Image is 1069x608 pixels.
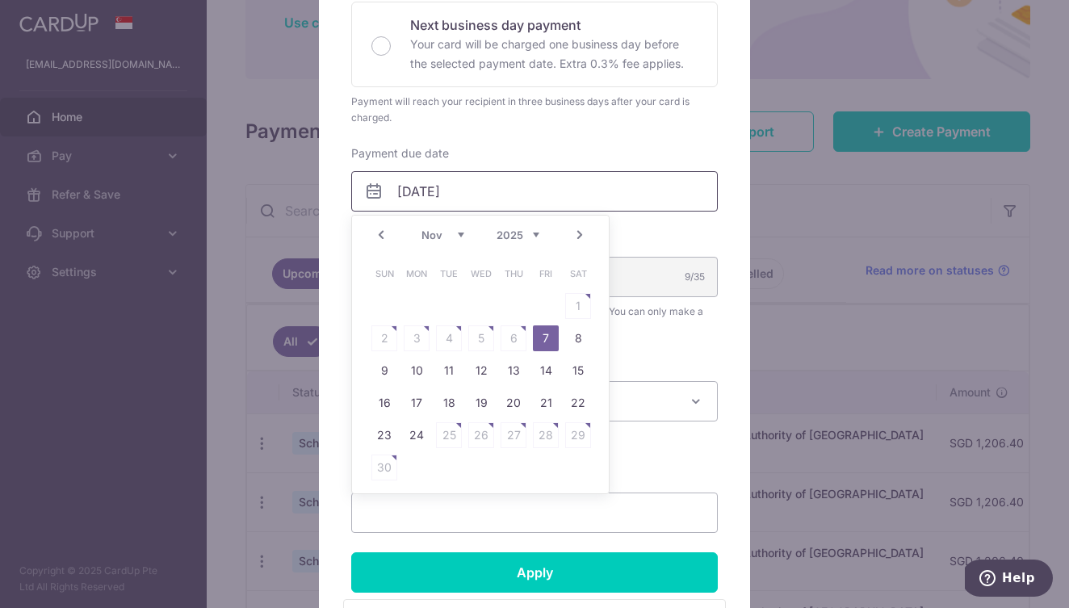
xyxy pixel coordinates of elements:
a: 24 [404,422,430,448]
a: 20 [501,390,526,416]
a: 21 [533,390,559,416]
div: Payment will reach your recipient in three business days after your card is charged. [351,94,718,126]
span: Saturday [565,261,591,287]
p: Next business day payment [410,15,698,35]
a: 16 [371,390,397,416]
a: Next [570,225,589,245]
span: Thursday [501,261,526,287]
a: 19 [468,390,494,416]
span: Tuesday [436,261,462,287]
span: Monday [404,261,430,287]
a: 23 [371,422,397,448]
a: 8 [565,325,591,351]
span: Friday [533,261,559,287]
input: DD / MM / YYYY [351,171,718,212]
a: 14 [533,358,559,384]
div: 9/35 [685,269,705,285]
a: Prev [371,225,391,245]
a: 9 [371,358,397,384]
a: 13 [501,358,526,384]
a: 12 [468,358,494,384]
label: Payment due date [351,145,449,161]
a: 10 [404,358,430,384]
a: 15 [565,358,591,384]
a: 11 [436,358,462,384]
a: 18 [436,390,462,416]
a: 17 [404,390,430,416]
input: Apply [351,552,718,593]
a: 7 [533,325,559,351]
iframe: Opens a widget where you can find more information [965,560,1053,600]
span: Sunday [371,261,397,287]
span: Wednesday [468,261,494,287]
a: 22 [565,390,591,416]
p: Your card will be charged one business day before the selected payment date. Extra 0.3% fee applies. [410,35,698,73]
